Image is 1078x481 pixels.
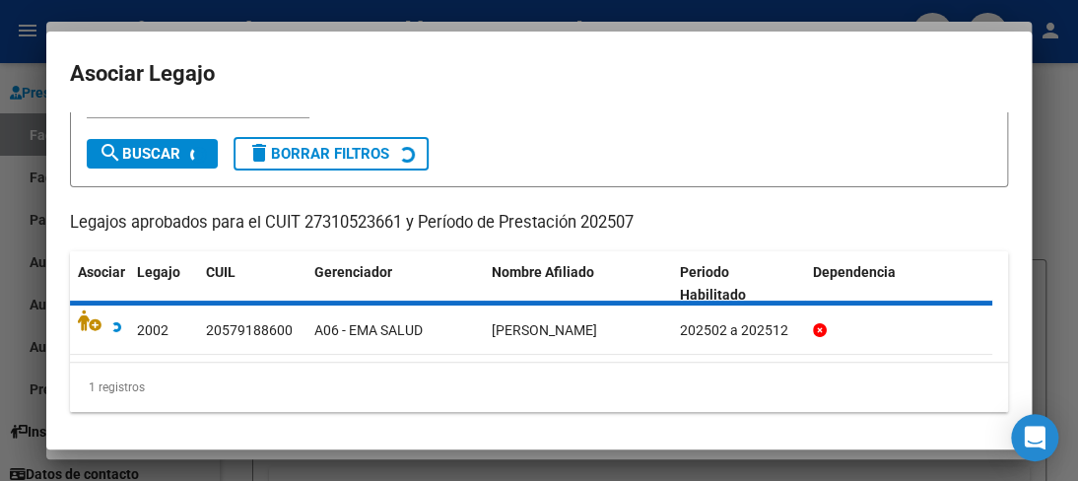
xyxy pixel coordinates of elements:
[206,264,236,280] span: CUIL
[206,319,293,342] div: 20579188600
[99,145,180,163] span: Buscar
[314,264,392,280] span: Gerenciador
[247,141,271,165] mat-icon: delete
[87,139,218,169] button: Buscar
[492,322,597,338] span: GALO LUCAS BENICIO
[813,264,896,280] span: Dependencia
[1011,414,1058,461] div: Open Intercom Messenger
[198,251,306,316] datatable-header-cell: CUIL
[314,322,423,338] span: A06 - EMA SALUD
[484,251,672,316] datatable-header-cell: Nombre Afiliado
[99,141,122,165] mat-icon: search
[234,137,429,171] button: Borrar Filtros
[805,251,993,316] datatable-header-cell: Dependencia
[70,211,1008,236] p: Legajos aprobados para el CUIT 27310523661 y Período de Prestación 202507
[137,264,180,280] span: Legajo
[680,264,746,303] span: Periodo Habilitado
[78,264,125,280] span: Asociar
[70,363,1008,412] div: 1 registros
[247,145,389,163] span: Borrar Filtros
[672,251,805,316] datatable-header-cell: Periodo Habilitado
[137,322,168,338] span: 2002
[70,251,129,316] datatable-header-cell: Asociar
[306,251,484,316] datatable-header-cell: Gerenciador
[70,55,1008,93] h2: Asociar Legajo
[680,319,797,342] div: 202502 a 202512
[129,251,198,316] datatable-header-cell: Legajo
[492,264,594,280] span: Nombre Afiliado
